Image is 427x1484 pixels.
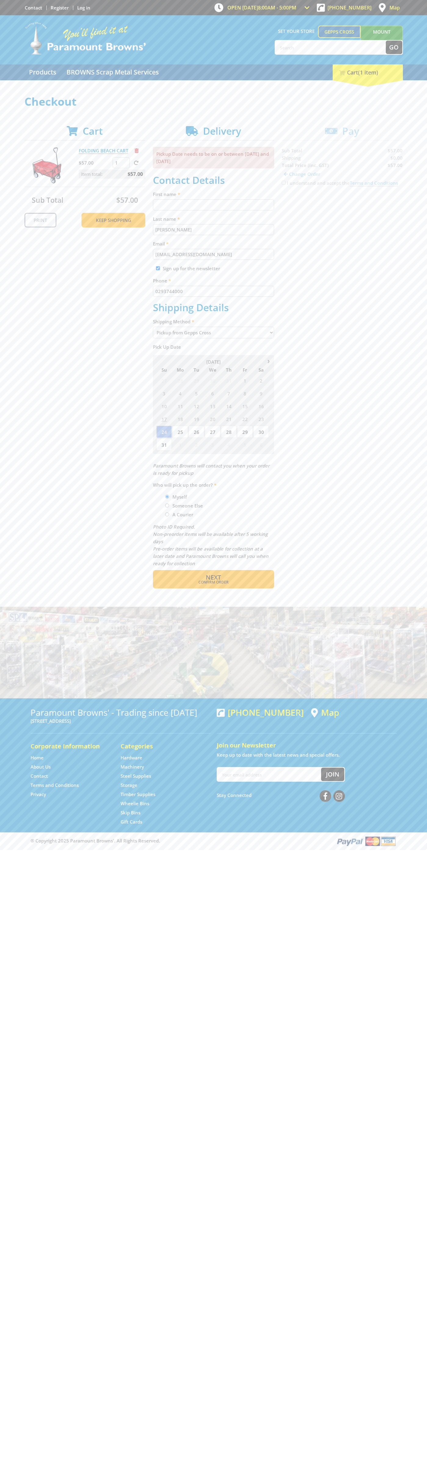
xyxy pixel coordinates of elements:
div: Cart [333,64,403,80]
span: 2 [189,438,204,451]
a: Go to the Wheelie Bins page [121,800,149,807]
span: 27 [156,374,172,387]
span: 23 [253,413,269,425]
a: Print [24,213,56,227]
span: 5 [189,387,204,399]
span: 17 [156,413,172,425]
span: OPEN [DATE] [227,4,296,11]
span: Su [156,366,172,374]
input: Please select who will pick up the order. [165,512,169,516]
span: 21 [221,413,237,425]
a: Go to the Home page [31,755,44,761]
a: Go to the Contact page [25,5,42,11]
label: Pick Up Date [153,343,274,351]
a: Go to the Skip Bins page [121,809,140,816]
a: Go to the Machinery page [121,764,144,770]
span: 3 [156,387,172,399]
span: 24 [156,426,172,438]
label: Who will pick up the order? [153,481,274,489]
span: $57.00 [128,169,143,179]
span: 26 [189,426,204,438]
span: 13 [205,400,220,412]
h1: Checkout [24,96,403,108]
div: Stay Connected [217,788,345,802]
select: Please select a shipping method. [153,327,274,338]
span: 1 [237,374,253,387]
a: Go to the Products page [24,64,61,80]
a: Remove from cart [135,147,139,154]
span: Cart [83,124,103,137]
span: 4 [221,438,237,451]
label: Phone [153,277,274,284]
span: Sa [253,366,269,374]
span: 31 [221,374,237,387]
input: Please select who will pick up the order. [165,504,169,507]
span: 22 [237,413,253,425]
label: A Courier [170,509,195,520]
a: Gepps Cross [318,26,360,38]
input: Please select who will pick up the order. [165,495,169,499]
a: Go to the Terms and Conditions page [31,782,79,788]
p: [STREET_ADDRESS] [31,717,211,725]
a: Go to the Gift Cards page [121,819,142,825]
button: Go [386,41,402,54]
span: 1 [172,438,188,451]
span: 31 [156,438,172,451]
a: Go to the BROWNS Scrap Metal Services page [62,64,163,80]
span: 30 [253,426,269,438]
span: Tu [189,366,204,374]
span: 3 [205,438,220,451]
label: First name [153,191,274,198]
span: 8:00am - 5:00pm [258,4,296,11]
em: Paramount Browns will contact you when your order is ready for pickup [153,463,270,476]
span: 19 [189,413,204,425]
p: Pickup Date needs to be on or between [DATE] and [DATE] [153,147,274,168]
h3: Paramount Browns' - Trading since [DATE] [31,707,211,717]
label: Myself [170,492,189,502]
input: Your email address [217,768,321,781]
span: 28 [221,426,237,438]
a: Log in [77,5,90,11]
p: $57.00 [79,159,111,166]
span: 28 [172,374,188,387]
a: Go to the Timber Supplies page [121,791,155,798]
span: [DATE] [206,359,221,365]
label: Email [153,240,274,247]
a: Go to the About Us page [31,764,51,770]
span: 29 [189,374,204,387]
span: 4 [172,387,188,399]
input: Search [275,41,386,54]
h5: Corporate Information [31,742,108,751]
span: 9 [253,387,269,399]
span: Sub Total [32,195,63,205]
span: 5 [237,438,253,451]
span: Fr [237,366,253,374]
button: Join [321,768,344,781]
p: Item total: [79,169,145,179]
a: Go to the Privacy page [31,791,46,798]
span: Confirm order [166,580,261,584]
span: Set your store [275,26,318,37]
a: Mount [PERSON_NAME] [360,26,403,49]
span: 10 [156,400,172,412]
h2: Shipping Details [153,302,274,313]
span: We [205,366,220,374]
a: Keep Shopping [81,213,145,227]
label: Sign up for the newsletter [163,265,220,271]
label: Last name [153,215,274,223]
span: 18 [172,413,188,425]
span: 14 [221,400,237,412]
span: 6 [205,387,220,399]
input: Please enter your last name. [153,224,274,235]
div: ® Copyright 2025 Paramount Browns'. All Rights Reserved. [24,835,403,847]
a: View a map of Gepps Cross location [311,707,339,718]
h5: Join our Newsletter [217,741,397,750]
span: $57.00 [116,195,138,205]
a: FOLDING BEACH CART [79,147,128,154]
span: 27 [205,426,220,438]
div: [PHONE_NUMBER] [217,707,304,717]
img: FOLDING BEACH CART [30,147,67,184]
span: 25 [172,426,188,438]
span: 16 [253,400,269,412]
a: Go to the Steel Supplies page [121,773,151,779]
